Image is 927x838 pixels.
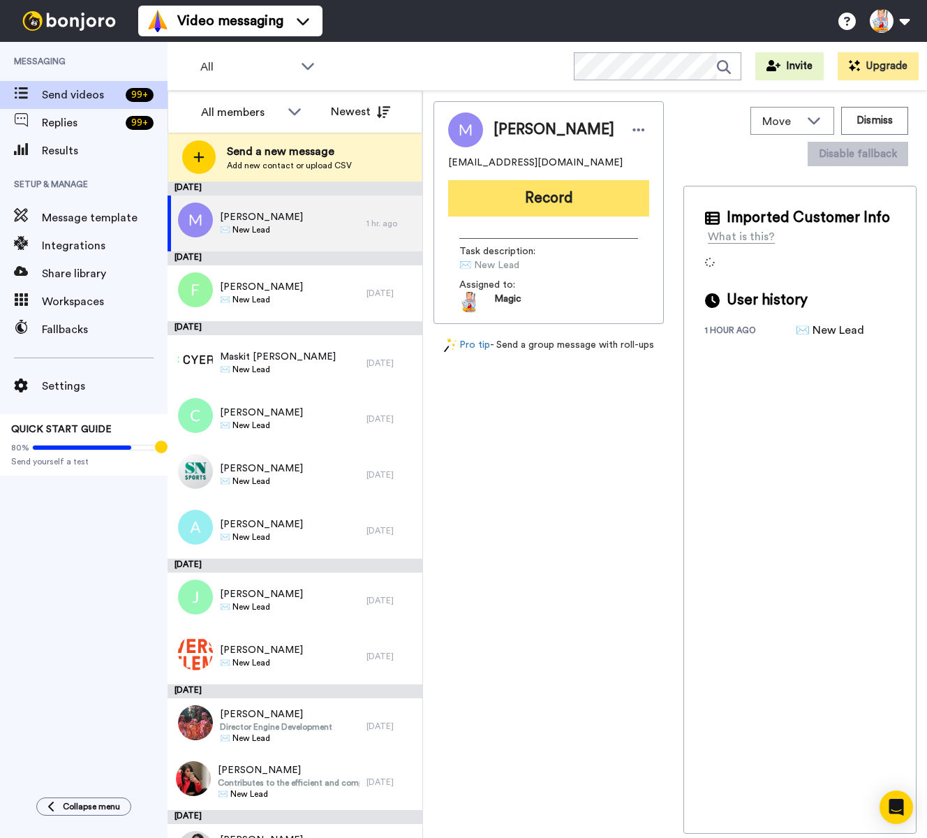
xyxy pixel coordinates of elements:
span: 80% [11,442,29,453]
span: ✉️ New Lead [459,258,592,272]
img: Image of Mark Scotto [448,112,483,147]
span: Results [42,142,168,159]
div: [DATE] [168,559,422,573]
span: Message template [42,209,168,226]
a: Pro tip [444,338,490,353]
span: Maskit [PERSON_NAME] [220,350,336,364]
span: [PERSON_NAME] [220,643,303,657]
span: Assigned to: [459,278,557,292]
div: [DATE] [366,469,415,480]
span: Magic [494,292,521,313]
img: 3f94f116-c4af-423a-bdd7-14fe887baff7.png [178,635,213,670]
div: [DATE] [366,651,415,662]
span: [PERSON_NAME] [220,462,303,476]
img: bj-logo-header-white.svg [17,11,121,31]
span: [PERSON_NAME] [220,406,303,420]
span: ✉️ New Lead [220,224,303,235]
img: magic-wand.svg [444,338,457,353]
span: ✉️ New Lead [220,657,303,668]
span: All [200,59,294,75]
div: 1 hr. ago [366,218,415,229]
div: 99 + [126,88,154,102]
span: ✉️ New Lead [220,476,303,487]
span: User history [727,290,808,311]
img: f.png [178,272,213,307]
button: Record [448,180,649,216]
span: Task description : [459,244,557,258]
span: Fallbacks [42,321,168,338]
span: Contributes to the efficient and compassionate delivery of health care services [218,777,359,788]
span: Director Engine Development [220,721,332,733]
span: Imported Customer Info [727,207,890,228]
span: ✉️ New Lead [218,788,359,800]
button: Newest [320,98,401,126]
img: a.png [178,510,213,545]
span: ✉️ New Lead [220,364,336,375]
img: 0e480539-8094-48ff-8914-1dda14e5b777.png [178,342,213,377]
div: 99 + [126,116,154,130]
img: 76f9c6c4-d94a-4c92-8edf-c7927ec45e88.jpg [178,705,213,740]
button: Disable fallback [808,142,908,166]
span: Settings [42,378,168,395]
span: [PERSON_NAME] [220,210,303,224]
span: Send a new message [227,143,352,160]
span: Integrations [42,237,168,254]
div: [DATE] [168,182,422,196]
div: All members [201,104,281,121]
div: Open Intercom Messenger [880,791,913,824]
div: [DATE] [366,777,415,788]
span: Send yourself a test [11,456,156,467]
button: Upgrade [838,52,919,80]
div: Tooltip anchor [155,441,168,453]
div: [DATE] [366,525,415,536]
span: Move [762,113,800,130]
span: [PERSON_NAME] [220,587,303,601]
div: 1 hour ago [705,325,796,339]
img: 678b9a06-8f7d-4246-94b9-5db4d037a879.jpg [176,761,211,796]
span: [PERSON_NAME] [220,280,303,294]
button: Dismiss [841,107,908,135]
span: [PERSON_NAME] [220,707,332,721]
img: m.png [178,203,213,237]
span: Workspaces [42,293,168,310]
img: j.png [178,580,213,615]
div: [DATE] [366,288,415,299]
img: 15d1c799-1a2a-44da-886b-0dc1005ab79c-1524146106.jpg [459,292,480,313]
button: Collapse menu [36,797,131,816]
span: [PERSON_NAME] [218,763,359,777]
span: Add new contact or upload CSV [227,160,352,171]
span: ✉️ New Lead [220,601,303,612]
span: ✉️ New Lead [220,733,332,744]
span: Video messaging [177,11,283,31]
div: [DATE] [168,251,422,265]
div: [DATE] [366,358,415,369]
img: c.png [178,398,213,433]
div: - Send a group message with roll-ups [433,338,664,353]
div: [DATE] [168,684,422,698]
img: 493fa412-607f-47a2-8106-f1a7e77270d7.jpg [178,454,213,489]
img: vm-color.svg [147,10,169,32]
span: Share library [42,265,168,282]
div: [DATE] [168,810,422,824]
span: [PERSON_NAME] [220,517,303,531]
span: ✉️ New Lead [220,420,303,431]
div: [DATE] [366,595,415,606]
div: ✉️ New Lead [796,322,866,339]
span: [PERSON_NAME] [494,119,614,140]
span: [EMAIL_ADDRESS][DOMAIN_NAME] [448,156,623,170]
span: ✉️ New Lead [220,294,303,305]
button: Invite [755,52,824,80]
span: Collapse menu [63,801,120,812]
div: [DATE] [366,721,415,732]
span: Send videos [42,87,120,103]
span: QUICK START GUIDE [11,425,112,434]
span: ✉️ New Lead [220,531,303,543]
div: What is this? [708,228,775,245]
div: [DATE] [366,413,415,425]
span: Replies [42,115,120,131]
div: [DATE] [168,321,422,335]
